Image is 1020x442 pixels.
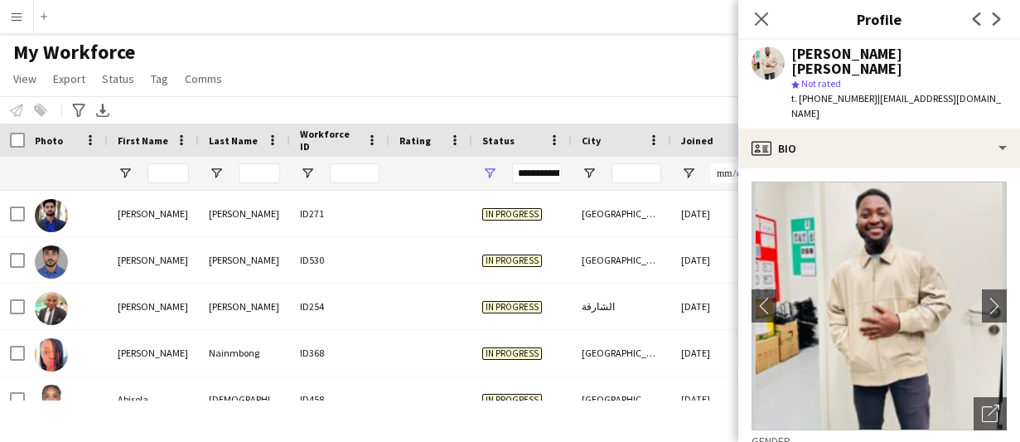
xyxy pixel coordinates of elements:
span: View [13,71,36,86]
div: [DATE] [671,237,771,283]
span: | [EMAIL_ADDRESS][DOMAIN_NAME] [791,92,1001,119]
div: [DATE] [671,284,771,329]
div: ID458 [290,376,389,422]
div: ID530 [290,237,389,283]
span: Status [482,134,515,147]
div: [PERSON_NAME] [108,237,199,283]
div: [GEOGRAPHIC_DATA] [572,237,671,283]
h3: Profile [738,8,1020,30]
span: In progress [482,394,542,406]
a: Tag [144,68,175,90]
input: City Filter Input [612,163,661,183]
div: [DEMOGRAPHIC_DATA] [199,376,290,422]
div: [PERSON_NAME] [199,237,290,283]
a: Comms [178,68,229,90]
input: Joined Filter Input [711,163,761,183]
span: Last Name [209,134,258,147]
img: Abisola Duyilemi [35,385,68,418]
button: Open Filter Menu [300,166,315,181]
span: Joined [681,134,713,147]
app-action-btn: Export XLSX [93,100,113,120]
app-action-btn: Advanced filters [69,100,89,120]
a: Export [46,68,92,90]
div: الشارقة [572,284,671,329]
img: Abigail Nainmbong [35,338,68,372]
button: Open Filter Menu [118,166,133,181]
span: Photo [35,134,63,147]
div: [DATE] [671,330,771,376]
div: Nainmbong [199,330,290,376]
img: Abel Ukaegbu [35,292,68,325]
input: Last Name Filter Input [239,163,280,183]
span: First Name [118,134,168,147]
input: Workforce ID Filter Input [330,163,379,183]
span: Not rated [801,77,841,90]
span: Workforce ID [300,128,360,153]
button: Open Filter Menu [681,166,696,181]
span: t. [PHONE_NUMBER] [791,92,877,104]
button: Open Filter Menu [582,166,597,181]
div: [DATE] [671,376,771,422]
div: Abisola [108,376,199,422]
img: Crew avatar or photo [752,182,1007,430]
div: [GEOGRAPHIC_DATA] [572,330,671,376]
span: Comms [185,71,222,86]
span: My Workforce [13,40,135,65]
div: [GEOGRAPHIC_DATA] [572,191,671,236]
div: [DATE] [671,191,771,236]
span: In progress [482,347,542,360]
a: View [7,68,43,90]
a: Status [95,68,141,90]
div: [PERSON_NAME] [199,191,290,236]
div: ID254 [290,284,389,329]
div: ID271 [290,191,389,236]
div: [PERSON_NAME] [199,284,290,329]
img: Abdul Hannan [35,199,68,232]
span: Status [102,71,134,86]
div: [PERSON_NAME] [108,330,199,376]
span: Rating [399,134,431,147]
div: [PERSON_NAME] [PERSON_NAME] [791,46,1007,76]
span: In progress [482,255,542,267]
div: Bio [738,129,1020,168]
span: In progress [482,208,542,221]
div: Open photos pop-in [974,397,1007,430]
div: [GEOGRAPHIC_DATA] [572,376,671,422]
input: First Name Filter Input [147,163,189,183]
div: [PERSON_NAME] [108,191,199,236]
img: Abdullah Alnounou [35,245,68,279]
span: Tag [151,71,168,86]
button: Open Filter Menu [209,166,224,181]
span: City [582,134,601,147]
button: Open Filter Menu [482,166,497,181]
span: In progress [482,301,542,313]
div: ID368 [290,330,389,376]
span: Export [53,71,85,86]
div: [PERSON_NAME] [108,284,199,329]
